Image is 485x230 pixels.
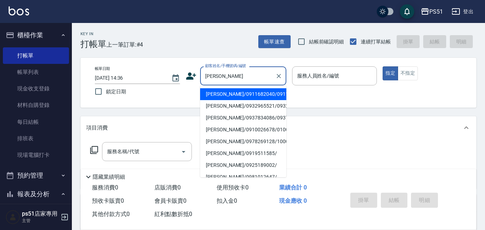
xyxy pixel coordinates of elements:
a: 每日結帳 [3,114,69,130]
button: Choose date, selected date is 2025-08-23 [167,70,184,87]
li: [PERSON_NAME]/0925189002/ [200,159,286,171]
span: 預收卡販賣 0 [92,197,124,204]
span: 扣入金 0 [217,197,237,204]
button: PS51 [418,4,446,19]
div: PS51 [429,7,443,16]
li: [PERSON_NAME]/0932965521/0932965521 [200,100,286,112]
div: 項目消費 [80,116,476,139]
span: 現金應收 0 [279,197,307,204]
span: 結帳前確認明細 [309,38,344,46]
button: 預約管理 [3,166,69,185]
a: 現金收支登錄 [3,80,69,97]
input: YYYY/MM/DD hh:mm [95,72,164,84]
span: 紅利點數折抵 0 [154,211,192,217]
span: 上一筆訂單:#4 [106,40,143,49]
span: 連續打單結帳 [361,38,391,46]
h3: 打帳單 [80,39,106,49]
img: Person [6,210,20,224]
li: [PERSON_NAME]/0981012647/ [200,171,286,183]
button: 指定 [383,66,398,80]
li: [PERSON_NAME]/0978269128/100014 [200,136,286,147]
button: Open [178,146,189,158]
a: 帳單列表 [3,64,69,80]
button: 登出 [449,5,476,18]
a: 材料自購登錄 [3,97,69,113]
p: 項目消費 [86,124,108,132]
button: 不指定 [398,66,418,80]
li: [PERSON_NAME]/0911682040/0911682040 [200,88,286,100]
span: 鎖定日期 [106,88,126,95]
button: save [400,4,414,19]
span: 業績合計 0 [279,184,307,191]
li: [PERSON_NAME]/0919511585/ [200,147,286,159]
a: 打帳單 [3,47,69,64]
span: 服務消費 0 [92,184,118,191]
button: 櫃檯作業 [3,26,69,44]
button: 報表及分析 [3,185,69,203]
span: 其他付款方式 0 [92,211,130,217]
span: 會員卡販賣 0 [154,197,186,204]
p: 主管 [22,217,59,224]
li: [PERSON_NAME]/0910026678/0100246 [200,124,286,136]
a: 現場電腦打卡 [3,147,69,163]
h2: Key In [80,32,106,36]
img: Logo [9,6,29,15]
label: 帳單日期 [95,66,110,71]
p: 隱藏業績明細 [93,173,125,181]
span: 店販消費 0 [154,184,181,191]
span: 使用預收卡 0 [217,184,249,191]
h5: ps51店家專用 [22,210,59,217]
a: 排班表 [3,130,69,147]
button: Clear [274,71,284,81]
button: 帳單速查 [258,35,291,48]
label: 顧客姓名/手機號碼/編號 [205,63,246,69]
li: [PERSON_NAME]/0937834086/0937834086 [200,112,286,124]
